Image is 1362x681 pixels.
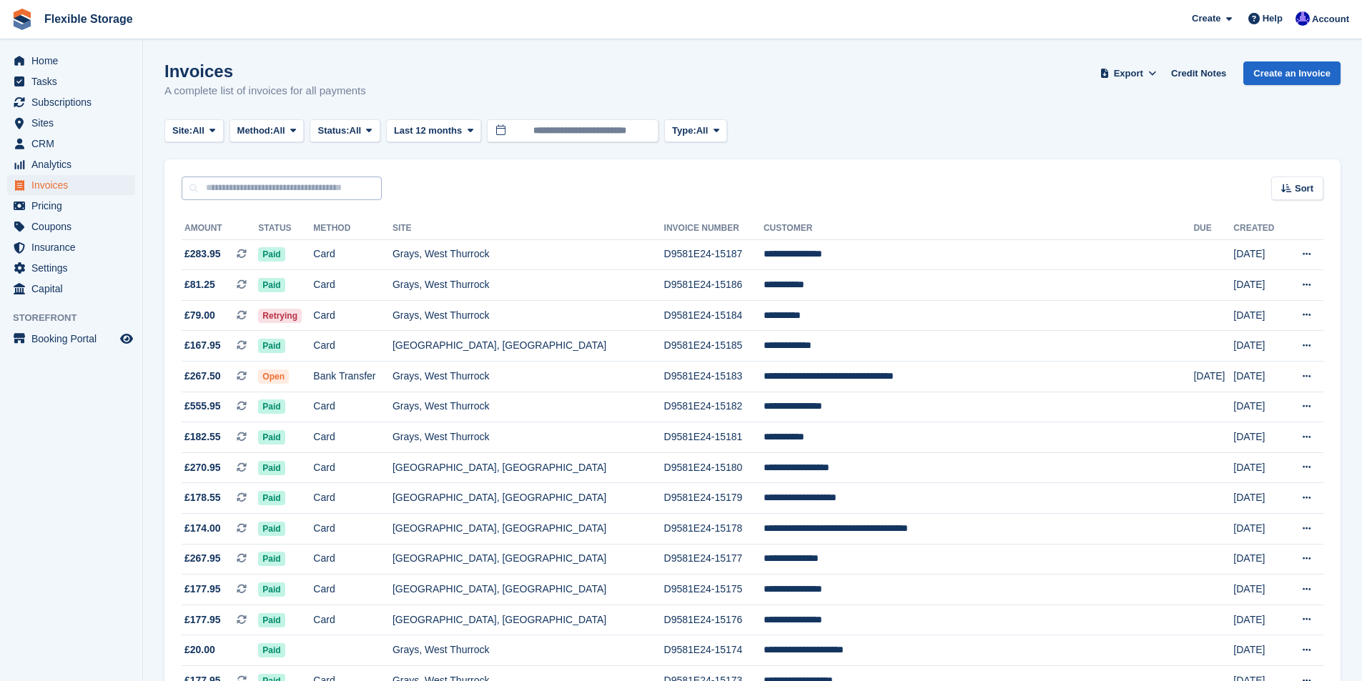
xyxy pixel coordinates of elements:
[118,330,135,347] a: Preview store
[39,7,139,31] a: Flexible Storage
[164,119,224,143] button: Site: All
[393,483,664,514] td: [GEOGRAPHIC_DATA], [GEOGRAPHIC_DATA]
[313,331,393,362] td: Card
[664,575,764,605] td: D9581E24-15175
[258,247,285,262] span: Paid
[393,217,664,240] th: Site
[313,239,393,270] td: Card
[664,239,764,270] td: D9581E24-15187
[7,237,135,257] a: menu
[393,362,664,392] td: Grays, West Thurrock
[764,217,1194,240] th: Customer
[1233,239,1285,270] td: [DATE]
[31,279,117,299] span: Capital
[1233,452,1285,483] td: [DATE]
[258,461,285,475] span: Paid
[258,613,285,627] span: Paid
[1233,483,1285,514] td: [DATE]
[393,392,664,422] td: Grays, West Thurrock
[386,119,481,143] button: Last 12 months
[258,339,285,353] span: Paid
[313,362,393,392] td: Bank Transfer
[31,175,117,195] span: Invoices
[258,399,285,414] span: Paid
[1233,605,1285,635] td: [DATE]
[184,399,221,414] span: £555.95
[258,309,302,323] span: Retrying
[1233,514,1285,545] td: [DATE]
[664,362,764,392] td: D9581E24-15183
[31,237,117,257] span: Insurance
[393,270,664,301] td: Grays, West Thurrock
[394,124,462,138] span: Last 12 months
[393,422,664,453] td: Grays, West Thurrock
[184,521,221,536] span: £174.00
[184,429,221,444] span: £182.55
[1233,362,1285,392] td: [DATE]
[350,124,362,138] span: All
[664,452,764,483] td: D9581E24-15180
[1263,11,1283,26] span: Help
[1193,217,1233,240] th: Due
[31,51,117,71] span: Home
[11,9,33,30] img: stora-icon-8386f47178a22dfd0bd8f6a31ec36ba5ce8667c1dd55bd0f319d3a0aa187defe.svg
[1295,182,1313,196] span: Sort
[1114,66,1143,81] span: Export
[258,217,313,240] th: Status
[258,369,289,384] span: Open
[313,514,393,545] td: Card
[7,175,135,195] a: menu
[1233,544,1285,575] td: [DATE]
[1097,61,1160,85] button: Export
[7,279,135,299] a: menu
[313,575,393,605] td: Card
[184,582,221,597] span: £177.95
[664,119,727,143] button: Type: All
[184,490,221,505] span: £178.55
[1165,61,1232,85] a: Credit Notes
[1233,217,1285,240] th: Created
[31,196,117,216] span: Pricing
[31,258,117,278] span: Settings
[1312,12,1349,26] span: Account
[13,311,142,325] span: Storefront
[1296,11,1310,26] img: Ian Petherick
[664,217,764,240] th: Invoice Number
[258,582,285,597] span: Paid
[317,124,349,138] span: Status:
[7,134,135,154] a: menu
[7,329,135,349] a: menu
[7,196,135,216] a: menu
[313,483,393,514] td: Card
[273,124,285,138] span: All
[184,369,221,384] span: £267.50
[31,113,117,133] span: Sites
[184,338,221,353] span: £167.95
[7,258,135,278] a: menu
[258,552,285,566] span: Paid
[31,217,117,237] span: Coupons
[184,642,215,657] span: £20.00
[393,452,664,483] td: [GEOGRAPHIC_DATA], [GEOGRAPHIC_DATA]
[1233,331,1285,362] td: [DATE]
[664,331,764,362] td: D9581E24-15185
[258,643,285,657] span: Paid
[313,544,393,575] td: Card
[672,124,696,138] span: Type:
[31,134,117,154] span: CRM
[664,483,764,514] td: D9581E24-15179
[1233,270,1285,301] td: [DATE]
[393,575,664,605] td: [GEOGRAPHIC_DATA], [GEOGRAPHIC_DATA]
[1233,392,1285,422] td: [DATE]
[696,124,709,138] span: All
[664,605,764,635] td: D9581E24-15176
[7,71,135,91] a: menu
[164,83,366,99] p: A complete list of invoices for all payments
[258,430,285,444] span: Paid
[664,544,764,575] td: D9581E24-15177
[664,300,764,331] td: D9581E24-15184
[664,514,764,545] td: D9581E24-15178
[1243,61,1341,85] a: Create an Invoice
[182,217,258,240] th: Amount
[313,217,393,240] th: Method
